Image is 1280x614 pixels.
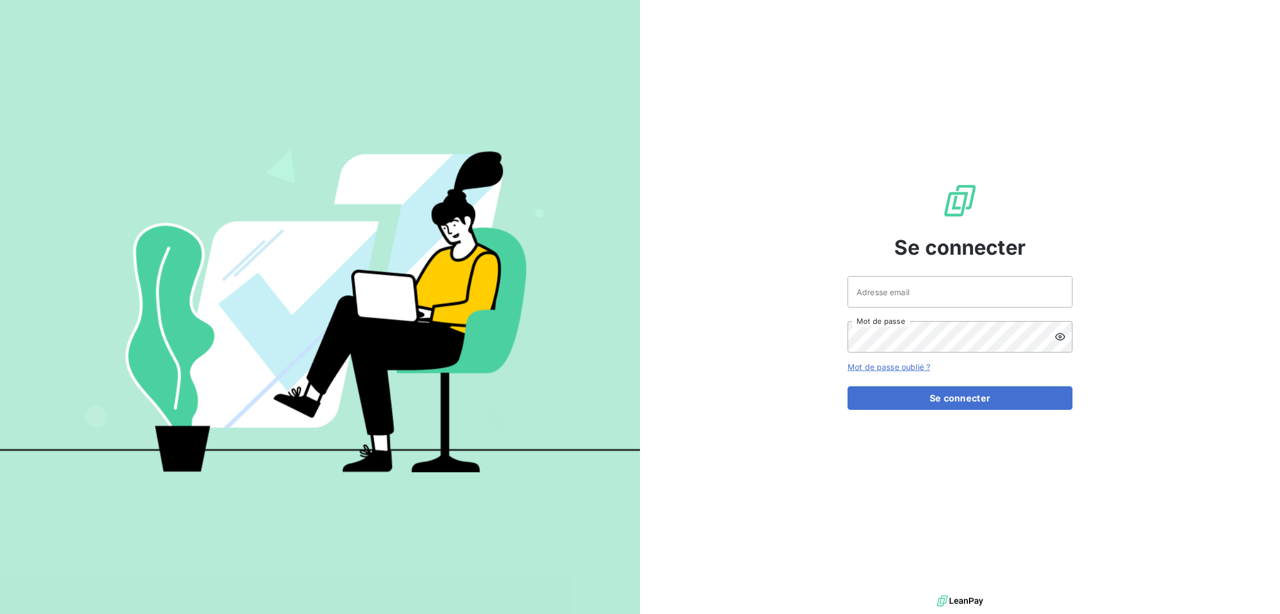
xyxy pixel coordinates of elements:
[848,276,1072,308] input: placeholder
[942,183,978,219] img: Logo LeanPay
[848,386,1072,410] button: Se connecter
[937,593,983,610] img: logo
[894,232,1026,263] span: Se connecter
[848,362,930,372] a: Mot de passe oublié ?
